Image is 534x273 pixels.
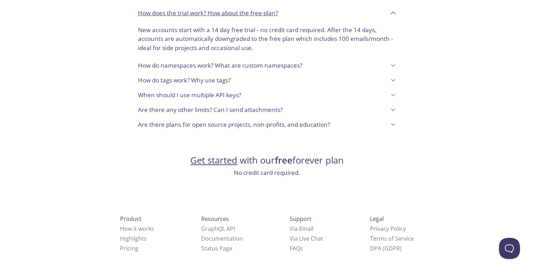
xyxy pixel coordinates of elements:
a: Via Email [290,225,314,233]
a: Status Page [201,245,232,252]
div: How do tags work? Why use tags? [132,73,402,88]
div: Are there any other limits? Can I send attachments? [132,102,402,117]
iframe: Help Scout Beacon - Open [499,238,520,259]
p: Are there any other limits? Can I send attachments? [138,105,283,114]
a: FAQ [290,245,303,252]
div: How does the trial work? How about the free plan? [132,4,402,23]
p: When should I use multiple API keys? [138,90,241,100]
p: How do namespaces work? What are custom namespaces? [138,61,302,70]
span: Resources [201,215,229,223]
a: DPA (GDPR) [370,245,402,252]
a: Get started [190,154,237,166]
a: Terms of Service [370,235,414,242]
p: New accounts start with a 14 day free trial - no credit card required. After the 14 days, account... [138,25,396,52]
div: Are there plans for open source projects, non-profits, and education? [132,117,402,132]
h3: No credit card required. [190,168,344,177]
a: Via Live Chat [290,235,323,242]
a: Pricing [120,245,138,252]
p: Are there plans for open source projects, non-profits, and education? [138,120,330,129]
p: How does the trial work? How about the free plan? [138,8,278,18]
div: How does the trial work? How about the free plan? [132,23,402,58]
a: GraphQL API [201,225,235,233]
strong: free [275,154,292,166]
span: Legal [370,215,384,223]
span: Product [120,215,141,223]
a: How it works [120,225,154,233]
div: How do namespaces work? What are custom namespaces? [132,58,402,73]
a: Privacy Policy [370,225,406,233]
span: Support [290,215,311,223]
a: Documentation [201,235,243,242]
div: When should I use multiple API keys? [132,88,402,102]
h2: with our forever plan [190,154,344,166]
p: How do tags work? Why use tags? [138,76,231,85]
a: Highlights [120,235,147,242]
span: s [300,245,303,252]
